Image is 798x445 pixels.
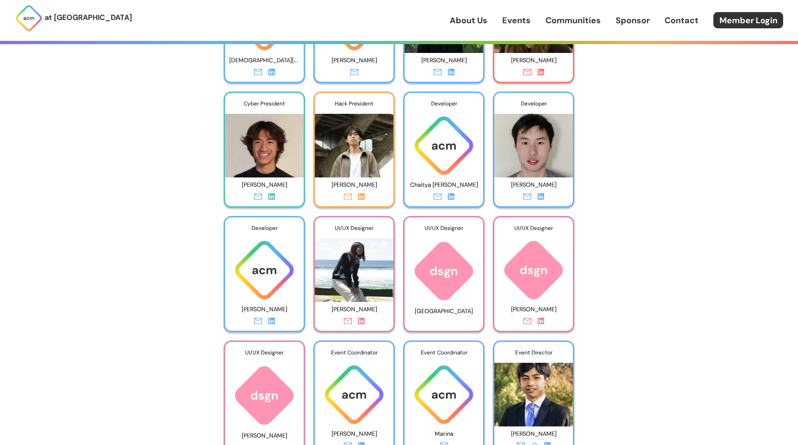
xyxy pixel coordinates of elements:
img: Photo of Widjaja [494,355,573,426]
div: Developer [494,93,573,114]
div: UI/UX Designer [405,217,483,239]
a: Sponsor [616,14,650,26]
p: [PERSON_NAME] [499,178,569,192]
p: [PERSON_NAME] [229,302,299,317]
p: at [GEOGRAPHIC_DATA] [45,12,132,24]
p: [PERSON_NAME] [319,178,389,192]
img: Photo of Nathan Wang [315,106,393,177]
p: [PERSON_NAME] [229,429,299,442]
a: Events [502,14,531,26]
img: ACM logo [405,114,483,177]
p: [DEMOGRAPHIC_DATA][PERSON_NAME] [229,53,299,68]
p: Marina [409,427,479,441]
img: ACM logo [494,238,573,302]
img: ACM logo [405,239,483,303]
p: [GEOGRAPHIC_DATA] [409,304,479,317]
div: Event Director [494,342,573,363]
p: [PERSON_NAME] [499,53,569,68]
div: Cyber President [225,93,304,114]
p: [PERSON_NAME] [229,178,299,192]
p: Chaitya [PERSON_NAME] [409,178,479,192]
img: ACM logo [315,363,393,426]
p: [PERSON_NAME] [319,427,389,441]
a: Contact [665,14,698,26]
img: ACM logo [225,238,304,302]
p: [PERSON_NAME] [409,53,479,68]
a: Member Login [713,12,783,28]
a: at [GEOGRAPHIC_DATA] [15,4,132,32]
div: Hack President [315,93,393,114]
img: Photo of Max Weng [494,106,573,177]
img: Photo of Vivian Nguyen [315,231,393,302]
div: Event Coordinator [315,342,393,363]
img: Photo of Rollan Nguyen [225,106,304,177]
div: Event Coordinator [405,342,483,363]
img: ACM logo [225,364,304,427]
div: UI/UX Designer [225,342,304,364]
p: [PERSON_NAME] [499,302,569,317]
div: Developer [405,93,483,114]
p: [PERSON_NAME] [499,427,569,441]
div: Developer [225,217,304,239]
a: About Us [450,14,487,26]
p: [PERSON_NAME] [319,302,389,317]
img: ACM Logo [15,4,43,32]
a: Communities [545,14,601,26]
div: UI/UX Designer [494,217,573,239]
p: [PERSON_NAME] [319,53,389,68]
div: UI/UX Designer [315,217,393,239]
img: ACM logo [405,363,483,426]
